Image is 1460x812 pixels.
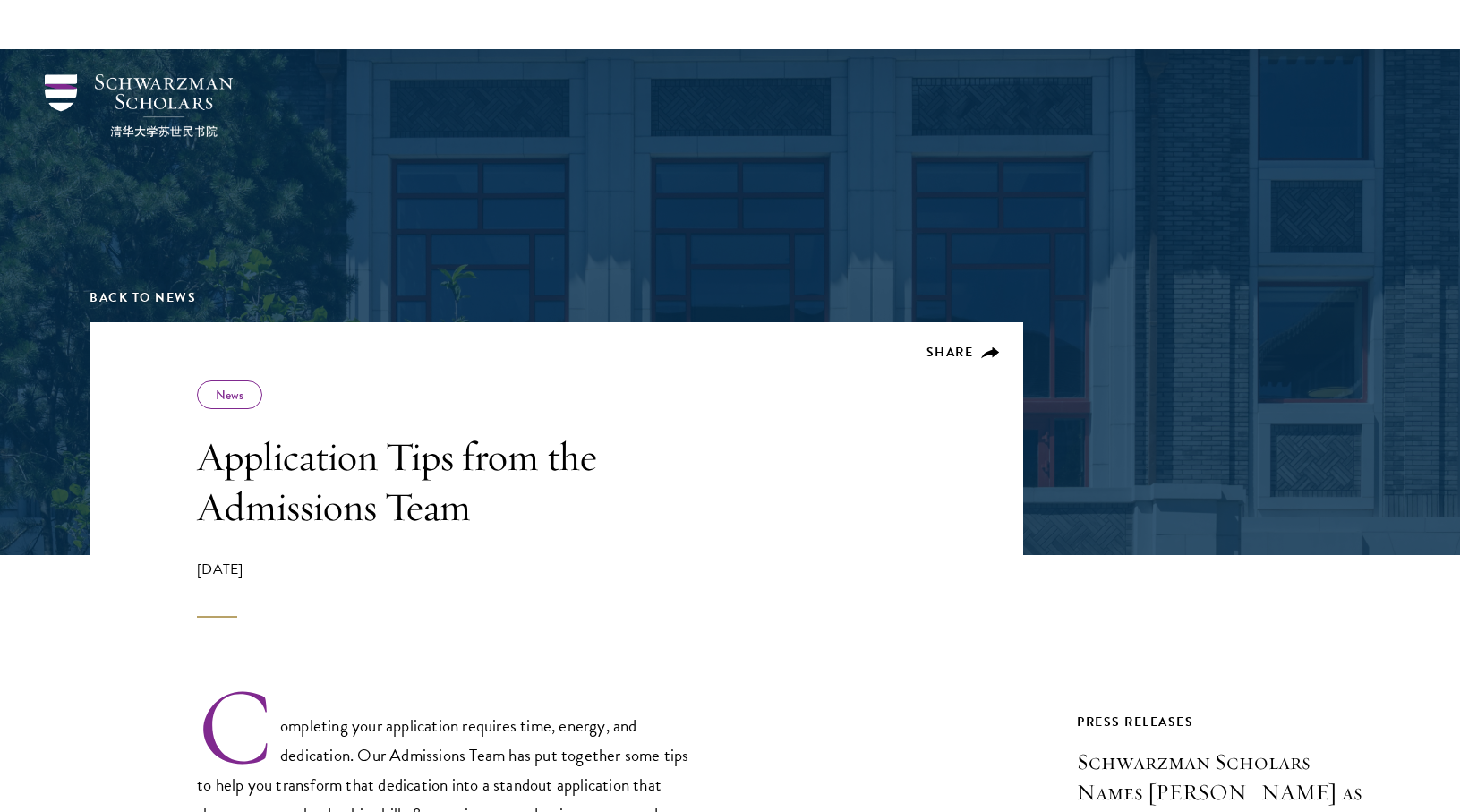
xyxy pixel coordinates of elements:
div: Press Releases [1077,711,1370,733]
a: Back to News [90,288,196,307]
a: News [216,386,243,404]
div: [DATE] [197,559,707,618]
img: Schwarzman Scholars [45,74,233,137]
span: Share [926,343,974,362]
h1: Application Tips from the Admissions Team [197,432,707,532]
button: Share [926,345,1001,361]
